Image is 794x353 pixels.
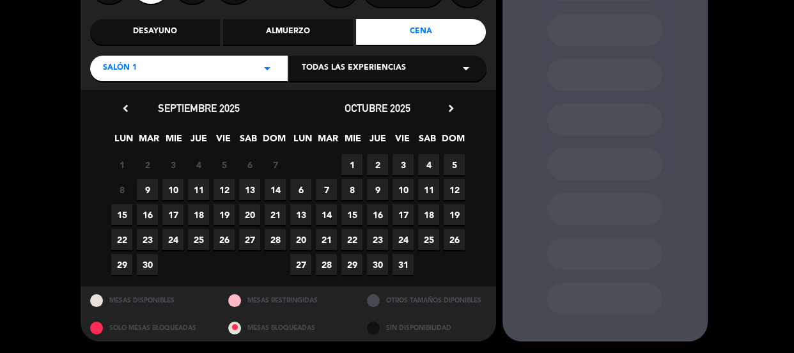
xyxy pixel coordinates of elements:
[188,229,209,250] span: 25
[260,61,275,76] i: arrow_drop_down
[137,204,158,225] span: 16
[239,229,260,250] span: 27
[290,254,311,275] span: 27
[111,254,132,275] span: 29
[81,286,219,314] div: MESAS DISPONIBLES
[367,229,388,250] span: 23
[341,154,362,175] span: 1
[367,154,388,175] span: 2
[239,179,260,200] span: 13
[239,204,260,225] span: 20
[418,229,439,250] span: 25
[444,154,465,175] span: 5
[292,131,313,152] span: LUN
[290,179,311,200] span: 6
[214,204,235,225] span: 19
[188,179,209,200] span: 11
[444,102,458,115] i: chevron_right
[317,131,338,152] span: MAR
[188,154,209,175] span: 4
[444,229,465,250] span: 26
[393,254,414,275] span: 31
[367,204,388,225] span: 16
[163,131,184,152] span: MIE
[341,179,362,200] span: 8
[188,204,209,225] span: 18
[111,204,132,225] span: 15
[265,179,286,200] span: 14
[316,204,337,225] span: 14
[111,154,132,175] span: 1
[188,131,209,152] span: JUE
[367,131,388,152] span: JUE
[444,179,465,200] span: 12
[341,254,362,275] span: 29
[137,229,158,250] span: 23
[341,229,362,250] span: 22
[393,179,414,200] span: 10
[90,19,220,45] div: Desayuno
[113,131,134,152] span: LUN
[458,61,474,76] i: arrow_drop_down
[119,102,132,115] i: chevron_left
[265,154,286,175] span: 7
[356,19,486,45] div: Cena
[367,254,388,275] span: 30
[290,229,311,250] span: 20
[238,131,259,152] span: SAB
[345,102,410,114] span: octubre 2025
[265,204,286,225] span: 21
[316,229,337,250] span: 21
[239,154,260,175] span: 6
[81,314,219,341] div: SOLO MESAS BLOQUEADAS
[162,179,183,200] span: 10
[158,102,240,114] span: septiembre 2025
[341,204,362,225] span: 15
[111,179,132,200] span: 8
[137,154,158,175] span: 2
[417,131,438,152] span: SAB
[316,254,337,275] span: 28
[367,179,388,200] span: 9
[103,62,137,75] span: Salón 1
[357,286,496,314] div: OTROS TAMAÑOS DIPONIBLES
[214,229,235,250] span: 26
[162,204,183,225] span: 17
[162,229,183,250] span: 24
[393,229,414,250] span: 24
[263,131,284,152] span: DOM
[442,131,463,152] span: DOM
[418,154,439,175] span: 4
[393,204,414,225] span: 17
[393,154,414,175] span: 3
[137,179,158,200] span: 9
[223,19,353,45] div: Almuerzo
[219,286,357,314] div: MESAS RESTRINGIDAS
[342,131,363,152] span: MIE
[214,179,235,200] span: 12
[357,314,496,341] div: SIN DISPONIBILIDAD
[219,314,357,341] div: MESAS BLOQUEADAS
[418,179,439,200] span: 11
[392,131,413,152] span: VIE
[111,229,132,250] span: 22
[316,179,337,200] span: 7
[137,254,158,275] span: 30
[138,131,159,152] span: MAR
[444,204,465,225] span: 19
[162,154,183,175] span: 3
[213,131,234,152] span: VIE
[418,204,439,225] span: 18
[214,154,235,175] span: 5
[265,229,286,250] span: 28
[302,62,406,75] span: Todas las experiencias
[290,204,311,225] span: 13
